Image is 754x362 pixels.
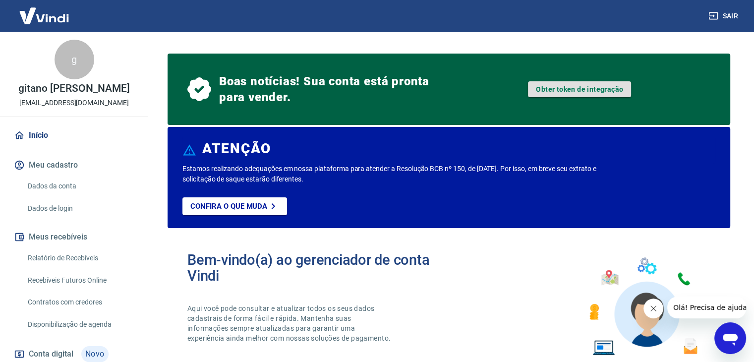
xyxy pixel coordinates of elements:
[187,252,449,284] h2: Bem-vindo(a) ao gerenciador de conta Vindi
[667,297,746,318] iframe: Mensagem da empresa
[24,248,136,268] a: Relatório de Recebíveis
[55,40,94,79] div: g
[714,322,746,354] iframe: Botão para abrir a janela de mensagens
[12,124,136,146] a: Início
[19,98,129,108] p: [EMAIL_ADDRESS][DOMAIN_NAME]
[643,299,663,318] iframe: Fechar mensagem
[182,197,287,215] a: Confira o que muda
[580,252,710,362] img: Imagem de um avatar masculino com diversos icones exemplificando as funcionalidades do gerenciado...
[190,202,267,211] p: Confira o que muda
[81,346,109,362] span: Novo
[24,176,136,196] a: Dados da conta
[187,303,393,343] p: Aqui você pode consultar e atualizar todos os seus dados cadastrais de forma fácil e rápida. Mant...
[706,7,742,25] button: Sair
[528,81,631,97] a: Obter token de integração
[18,83,129,94] p: gitano [PERSON_NAME]
[29,347,73,361] span: Conta digital
[182,164,609,184] p: Estamos realizando adequações em nossa plataforma para atender a Resolução BCB nº 150, de [DATE]....
[12,0,76,31] img: Vindi
[219,73,433,105] span: Boas notícias! Sua conta está pronta para vender.
[24,314,136,335] a: Disponibilização de agenda
[202,144,271,154] h6: ATENÇÃO
[24,270,136,291] a: Recebíveis Futuros Online
[24,292,136,312] a: Contratos com credores
[24,198,136,219] a: Dados de login
[6,7,83,15] span: Olá! Precisa de ajuda?
[12,226,136,248] button: Meus recebíveis
[12,154,136,176] button: Meu cadastro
